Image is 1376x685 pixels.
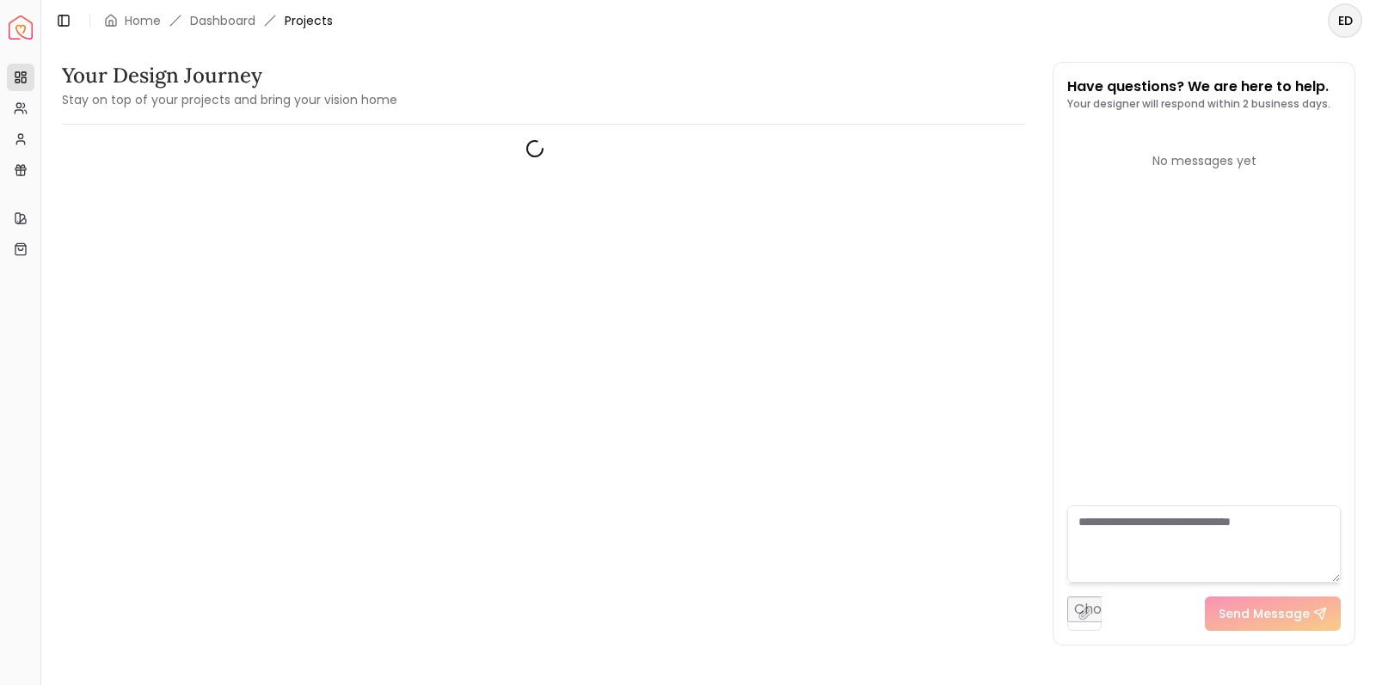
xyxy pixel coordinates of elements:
[285,12,333,29] span: Projects
[1067,76,1330,97] p: Have questions? We are here to help.
[125,12,161,29] a: Home
[9,15,33,40] img: Spacejoy Logo
[1067,97,1330,111] p: Your designer will respond within 2 business days.
[1067,152,1341,169] div: No messages yet
[190,12,255,29] a: Dashboard
[9,15,33,40] a: Spacejoy
[1328,3,1362,38] button: ED
[62,91,397,108] small: Stay on top of your projects and bring your vision home
[62,62,397,89] h3: Your Design Journey
[104,12,333,29] nav: breadcrumb
[1330,5,1361,36] span: ED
